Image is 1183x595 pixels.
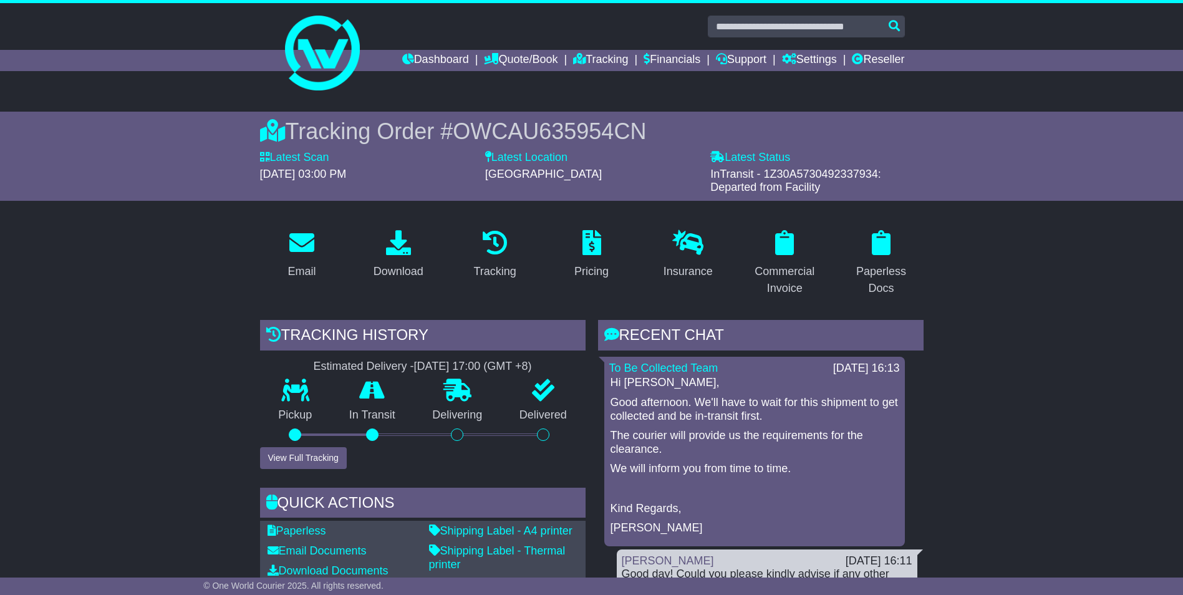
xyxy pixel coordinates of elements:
a: Paperless Docs [839,226,924,301]
a: Tracking [573,50,628,71]
a: Download [365,226,432,284]
div: Tracking history [260,320,586,354]
span: [GEOGRAPHIC_DATA] [485,168,602,180]
div: Tracking [473,263,516,280]
a: To Be Collected Team [609,362,718,374]
a: Shipping Label - A4 printer [429,525,572,537]
div: Estimated Delivery - [260,360,586,374]
label: Latest Location [485,151,567,165]
p: [PERSON_NAME] [611,521,899,535]
span: InTransit - 1Z30A5730492337934: Departed from Facility [710,168,881,194]
div: RECENT CHAT [598,320,924,354]
p: Delivered [501,409,586,422]
p: Good afternoon. We'll have to wait for this shipment to get collected and be in-transit first. [611,396,899,423]
div: [DATE] 16:11 [846,554,912,568]
div: Commercial Invoice [751,263,819,297]
a: Tracking [465,226,524,284]
a: Commercial Invoice [743,226,827,301]
div: Quick Actions [260,488,586,521]
div: [DATE] 16:13 [833,362,900,375]
a: Insurance [655,226,721,284]
button: View Full Tracking [260,447,347,469]
p: Pickup [260,409,331,422]
a: Email Documents [268,544,367,557]
div: Insurance [664,263,713,280]
a: Pricing [566,226,617,284]
span: © One World Courier 2025. All rights reserved. [203,581,384,591]
a: Settings [782,50,837,71]
div: [DATE] 17:00 (GMT +8) [414,360,532,374]
a: Quote/Book [484,50,558,71]
span: [DATE] 03:00 PM [260,168,347,180]
p: Delivering [414,409,501,422]
p: The courier will provide us the requirements for the clearance. [611,429,899,456]
a: Dashboard [402,50,469,71]
a: Shipping Label - Thermal printer [429,544,566,571]
div: Download [374,263,423,280]
a: [PERSON_NAME] [622,554,714,567]
p: Hi [PERSON_NAME], [611,376,899,390]
a: Financials [644,50,700,71]
div: Pricing [574,263,609,280]
div: Tracking Order # [260,118,924,145]
a: Reseller [852,50,904,71]
p: We will inform you from time to time. [611,462,899,476]
span: OWCAU635954CN [453,119,646,144]
label: Latest Status [710,151,790,165]
a: Paperless [268,525,326,537]
a: Support [716,50,766,71]
p: In Transit [331,409,414,422]
a: Download Documents [268,564,389,577]
p: Kind Regards, [611,502,899,516]
a: Email [279,226,324,284]
div: Email [287,263,316,280]
div: Paperless Docs [847,263,915,297]
label: Latest Scan [260,151,329,165]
